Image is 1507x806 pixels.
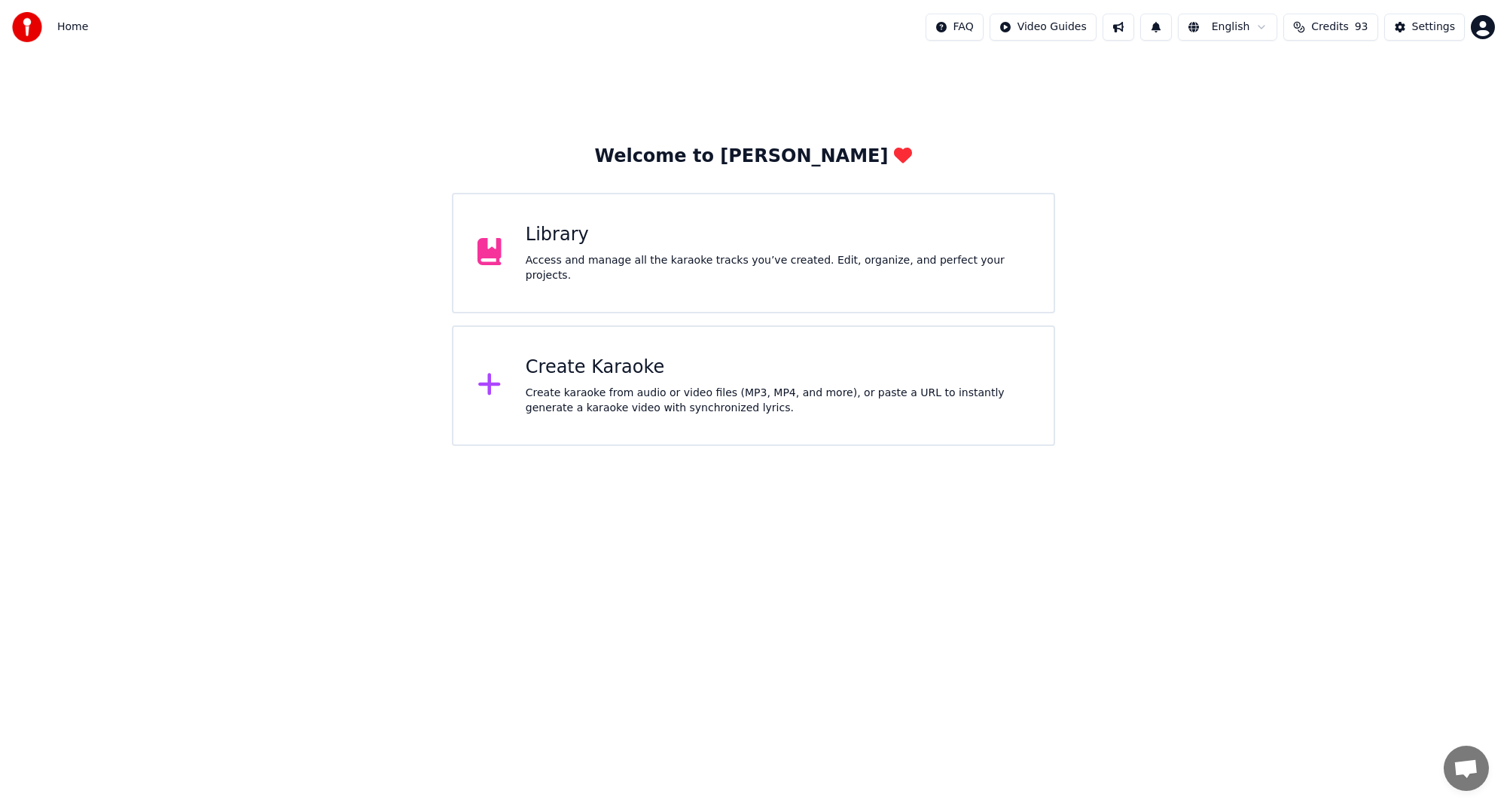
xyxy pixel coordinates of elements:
[526,223,1030,247] div: Library
[1412,20,1455,35] div: Settings
[990,14,1097,41] button: Video Guides
[12,12,42,42] img: youka
[1355,20,1368,35] span: 93
[1311,20,1348,35] span: Credits
[1384,14,1465,41] button: Settings
[595,145,913,169] div: Welcome to [PERSON_NAME]
[526,356,1030,380] div: Create Karaoke
[57,20,88,35] span: Home
[1444,746,1489,791] div: Open chat
[526,386,1030,416] div: Create karaoke from audio or video files (MP3, MP4, and more), or paste a URL to instantly genera...
[1283,14,1377,41] button: Credits93
[926,14,984,41] button: FAQ
[57,20,88,35] nav: breadcrumb
[526,253,1030,283] div: Access and manage all the karaoke tracks you’ve created. Edit, organize, and perfect your projects.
